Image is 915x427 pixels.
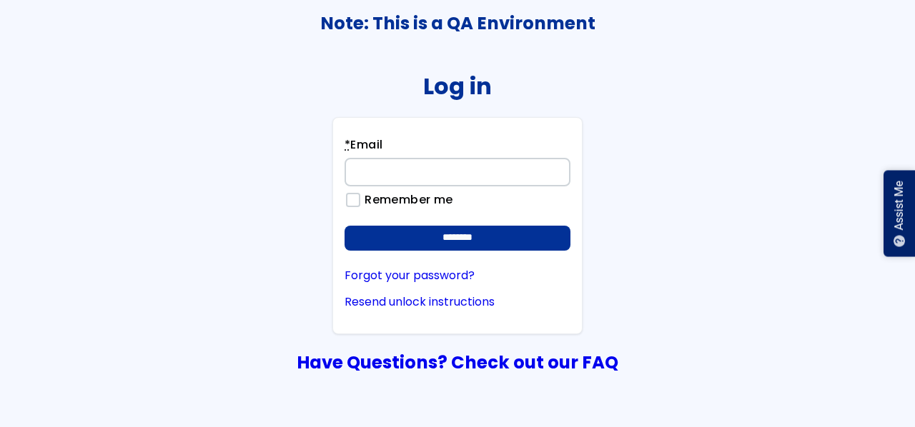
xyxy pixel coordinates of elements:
[345,296,570,308] a: Resend unlock instructions
[1,14,914,34] h3: Note: This is a QA Environment
[547,164,564,181] keeper-lock: Open Keeper Popup
[297,350,618,375] a: Have Questions? Check out our FAQ
[894,181,904,231] span: Assist Me
[345,136,350,153] abbr: required
[357,194,452,206] label: Remember me
[345,269,570,282] a: Forgot your password?
[884,171,915,257] div: Assist Me
[423,73,492,99] h2: Log in
[345,136,382,158] label: Email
